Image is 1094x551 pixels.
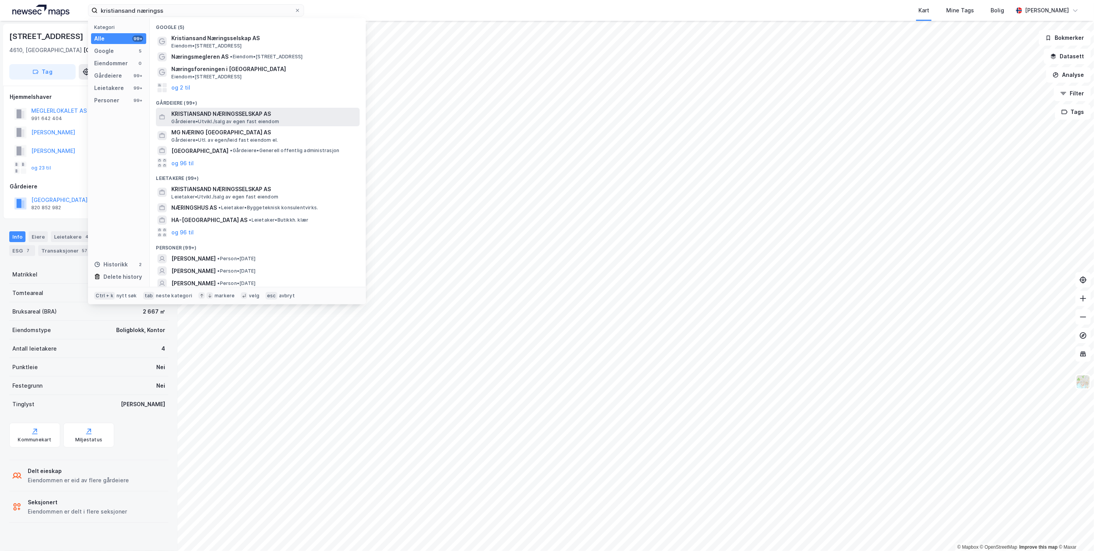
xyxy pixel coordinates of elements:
a: Improve this map [1020,544,1058,550]
span: KRISTIANSAND NÆRINGSSELSKAP AS [171,109,357,119]
div: 0 [137,60,143,66]
div: 2 667 ㎡ [143,307,165,316]
div: Delete history [103,272,142,281]
button: og 2 til [171,83,190,92]
span: HA-[GEOGRAPHIC_DATA] AS [171,215,247,225]
span: • [230,147,232,153]
div: [PERSON_NAME] [1025,6,1069,15]
div: 57 [80,247,89,254]
span: Kristiansand Næringsselskap AS [171,34,357,43]
button: Tag [9,64,76,80]
div: Eiendommen er eid av flere gårdeiere [28,476,129,485]
div: Google (5) [150,18,366,32]
span: • [249,217,251,223]
div: Miljøstatus [75,437,102,443]
div: tab [143,292,155,300]
span: [PERSON_NAME] [171,254,216,263]
div: Eiendommen er delt i flere seksjoner [28,507,127,516]
div: 4 [161,344,165,353]
iframe: Chat Widget [1055,514,1094,551]
span: Person • [DATE] [217,280,255,287]
a: OpenStreetMap [980,544,1018,550]
div: Gårdeiere [10,182,168,191]
div: Kategori [94,24,146,30]
span: Leietaker • Utvikl./salg av egen fast eiendom [171,194,278,200]
div: ESG [9,245,35,256]
div: Google [94,46,114,56]
div: Eiere [29,231,48,242]
span: Næringsforeningen i [GEOGRAPHIC_DATA] [171,64,357,74]
div: Bolig [991,6,1004,15]
span: KRISTIANSAND NÆRINGSSELSKAP AS [171,185,357,194]
img: logo.a4113a55bc3d86da70a041830d287a7e.svg [12,5,69,16]
span: Gårdeiere • Utl. av egen/leid fast eiendom el. [171,137,278,143]
span: Gårdeiere • Utvikl./salg av egen fast eiendom [171,119,279,125]
span: Person • [DATE] [217,268,255,274]
div: Delt eieskap [28,466,129,476]
div: Eiendomstype [12,326,51,335]
span: [PERSON_NAME] [171,266,216,276]
div: Mine Tags [946,6,974,15]
div: Bruksareal (BRA) [12,307,57,316]
div: Alle [94,34,105,43]
span: [GEOGRAPHIC_DATA] [171,146,228,156]
span: Næringsmegleren AS [171,52,228,61]
span: Eiendom • [STREET_ADDRESS] [171,43,242,49]
div: [PERSON_NAME] [121,400,165,409]
div: Nei [156,363,165,372]
div: nytt søk [117,293,137,299]
button: og 96 til [171,158,194,168]
button: Bokmerker [1039,30,1091,46]
div: Historikk [94,260,128,269]
div: avbryt [279,293,295,299]
div: neste kategori [156,293,192,299]
button: Filter [1054,86,1091,101]
span: Gårdeiere • Generell offentlig administrasjon [230,147,339,154]
div: 99+ [132,85,143,91]
div: Kontrollprogram for chat [1055,514,1094,551]
div: Eiendommer [94,59,128,68]
div: Hjemmelshaver [10,92,168,102]
span: MG NÆRING [GEOGRAPHIC_DATA] AS [171,128,357,137]
div: 4 [83,233,91,241]
button: og 96 til [171,228,194,237]
span: • [217,280,220,286]
div: Boligblokk, Kontor [116,326,165,335]
span: • [230,54,232,59]
div: velg [249,293,259,299]
div: [GEOGRAPHIC_DATA], 150/1527 [83,46,168,55]
div: Personer [94,96,119,105]
div: Kart [918,6,929,15]
div: Matrikkel [12,270,37,279]
input: Søk på adresse, matrikkel, gårdeiere, leietakere eller personer [98,5,294,16]
div: markere [215,293,235,299]
span: Leietaker • Butikkh. klær [249,217,308,223]
span: Eiendom • [STREET_ADDRESS] [171,74,242,80]
button: Tags [1055,104,1091,120]
div: Gårdeiere (99+) [150,94,366,108]
img: Z [1076,375,1091,389]
div: 991 642 404 [31,115,62,122]
div: Kommunekart [18,437,51,443]
span: • [217,268,220,274]
div: 820 852 982 [31,205,61,211]
div: Seksjonert [28,498,127,507]
span: • [217,256,220,261]
button: Datasett [1044,49,1091,64]
span: NÆRINGSHUS AS [171,203,217,212]
div: [STREET_ADDRESS] [9,30,85,42]
div: Leietakere [94,83,124,93]
div: Antall leietakere [12,344,57,353]
div: Punktleie [12,363,38,372]
div: 99+ [132,36,143,42]
a: Mapbox [957,544,979,550]
div: Transaksjoner [38,245,92,256]
div: 99+ [132,73,143,79]
div: 2 [137,261,143,268]
div: Tinglyst [12,400,34,409]
div: 99+ [132,97,143,103]
div: Leietakere (99+) [150,169,366,183]
div: Nei [156,381,165,390]
span: • [218,205,221,210]
div: Festegrunn [12,381,42,390]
